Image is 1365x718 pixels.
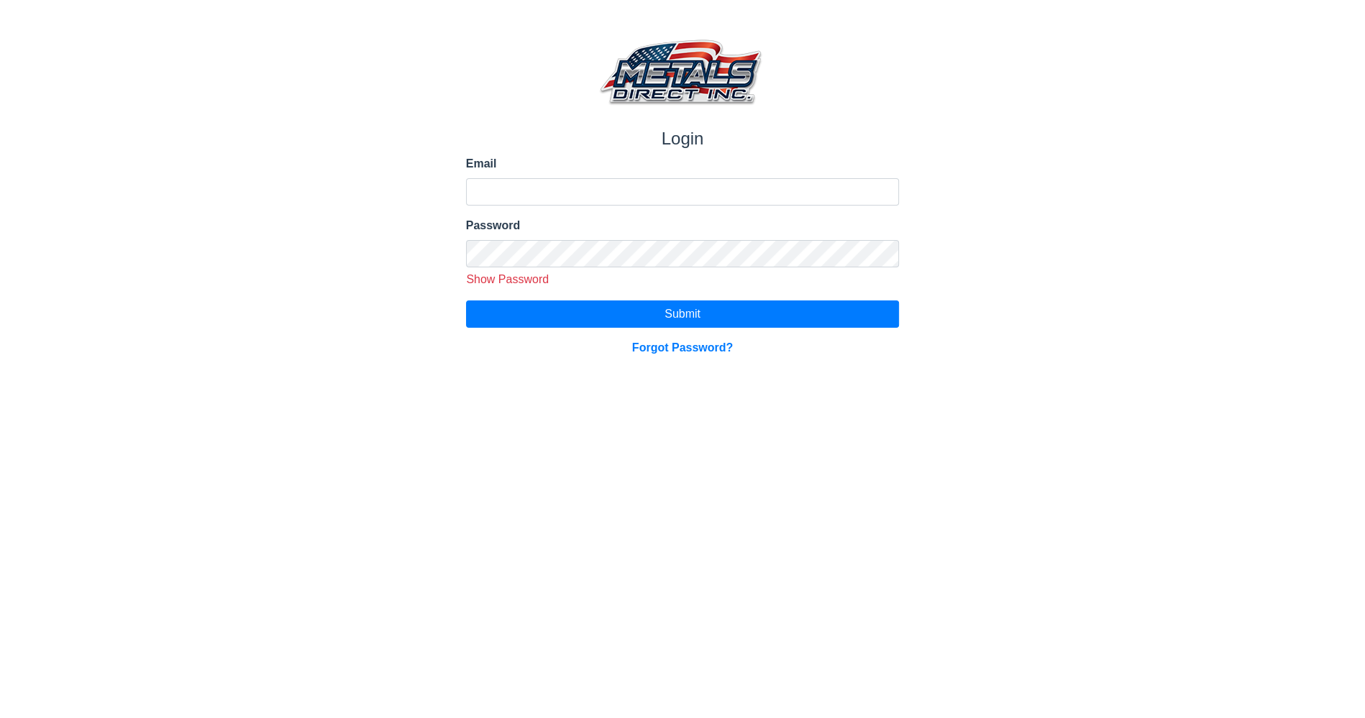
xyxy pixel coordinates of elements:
[665,308,700,320] span: Submit
[461,270,554,289] button: Show Password
[466,217,900,234] label: Password
[466,300,900,328] button: Submit
[466,129,900,149] h1: Login
[466,273,549,285] span: Show Password
[632,341,733,354] a: Forgot Password?
[466,155,900,172] label: Email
